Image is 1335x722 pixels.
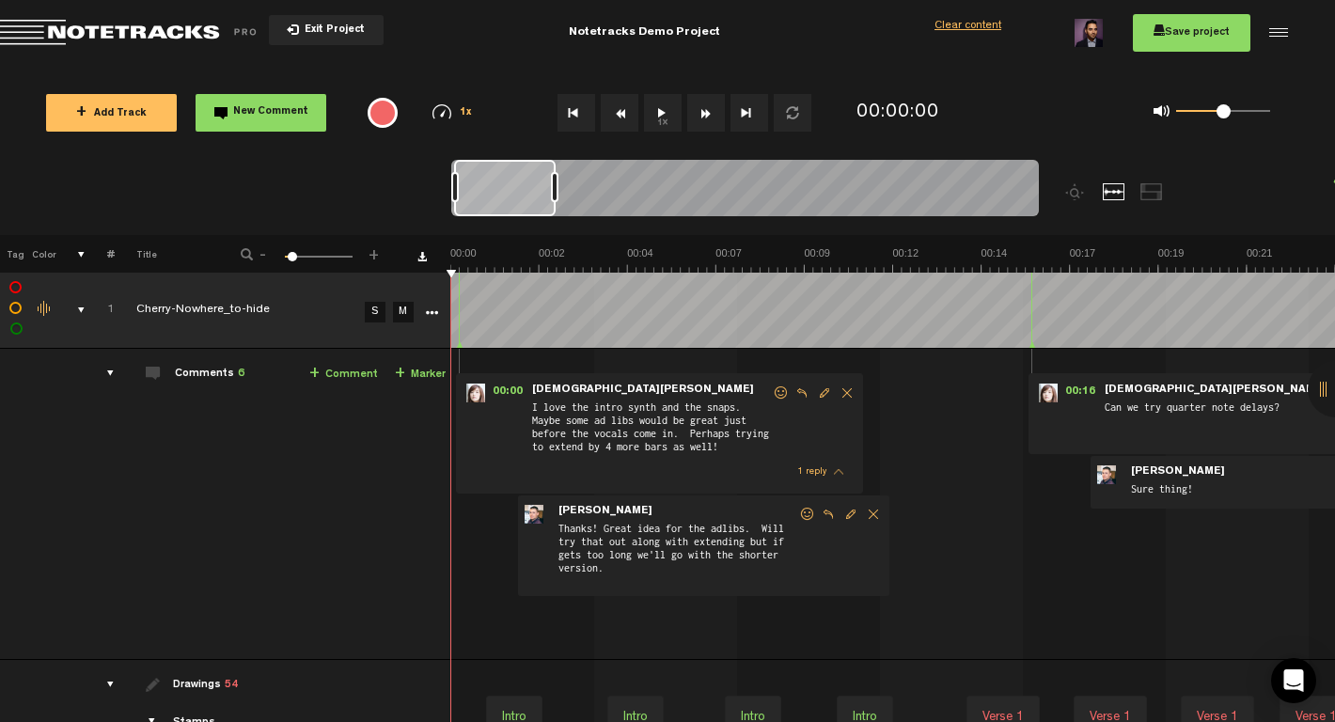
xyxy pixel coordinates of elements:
span: Edit comment [840,508,862,521]
a: Download comments [417,252,427,261]
span: Exit Project [299,25,365,36]
div: 00:00:00 [856,100,939,127]
span: Add Track [76,109,147,119]
div: Notetracks Demo Project [569,9,720,56]
span: Reply to comment [791,386,813,400]
button: New Comment [196,94,326,132]
span: [PERSON_NAME] [1129,465,1227,479]
span: - [256,246,271,258]
span: I love the intro synth and the snaps. Maybe some ad libs would be great just before the vocals co... [530,399,772,459]
span: [DEMOGRAPHIC_DATA][PERSON_NAME] [1103,384,1328,397]
span: New Comment [233,107,308,118]
div: Click to edit the title [136,302,381,321]
span: Reply to comment [817,508,840,521]
div: 1x [411,104,494,120]
button: Save project [1133,14,1250,52]
img: speedometer.svg [432,104,451,119]
span: [PERSON_NAME] [557,505,654,518]
button: Exit Project [269,15,384,45]
span: 00:16 [1058,384,1103,402]
span: + [309,367,320,382]
th: Title [115,235,215,273]
td: Change the color of the waveform [28,273,56,349]
div: comments, stamps & drawings [59,301,88,320]
div: Notetracks Demo Project [430,9,859,56]
span: Edit comment [813,386,836,400]
button: Rewind [601,94,638,132]
span: 00:00 [485,384,530,402]
img: Mike_Hamilton.jpg [1097,465,1116,484]
span: + [76,105,86,120]
span: 6 [238,369,244,380]
img: ACg8ocLbejkRhHuyFPZXEzQxE1O_haI5z81I7AeUCeaI0aBC17LvkRY=s96-c [1075,19,1103,47]
img: Kristen_Hall_60.jpg [466,384,485,402]
span: + [395,367,405,382]
span: Thanks! Great idea for the adlibs. Will try that out along with extending but if gets too long we... [557,520,798,589]
a: More [422,303,440,320]
span: 54 [225,680,238,691]
div: Comments [175,367,244,383]
span: thread [834,465,843,479]
th: # [86,235,115,273]
a: Marker [395,364,446,385]
th: Color [28,235,56,273]
div: comments [88,364,118,383]
div: Open Intercom Messenger [1271,658,1316,703]
button: Loop [774,94,811,132]
td: Click to edit the title Cherry-Nowhere_to-hide [115,273,359,349]
button: Go to end [730,94,768,132]
span: Save project [1154,27,1230,39]
div: Change the color of the waveform [31,301,59,318]
button: Fast Forward [687,94,725,132]
span: + [367,246,382,258]
td: comments, stamps & drawings [56,273,86,349]
div: Click to change the order number [88,302,118,320]
img: Mike_Hamilton.jpg [525,505,543,524]
a: Comment [309,364,378,385]
button: Go to beginning [558,94,595,132]
div: Drawings [173,678,238,694]
span: Delete comment [862,508,885,521]
div: drawings [88,675,118,694]
span: [DEMOGRAPHIC_DATA][PERSON_NAME] [530,384,756,397]
img: Kristen_Hall_60.jpg [1039,384,1058,402]
span: 1x [460,108,473,118]
span: Delete comment [836,386,858,400]
button: 1x [644,94,682,132]
div: {{ tooltip_message }} [368,98,398,128]
a: S [365,302,385,322]
div: Clear content [934,19,1001,35]
a: M [393,302,414,322]
td: comments [86,349,115,660]
span: 1 reply [797,467,826,477]
button: +Add Track [46,94,177,132]
td: Click to change the order number 1 [86,273,115,349]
